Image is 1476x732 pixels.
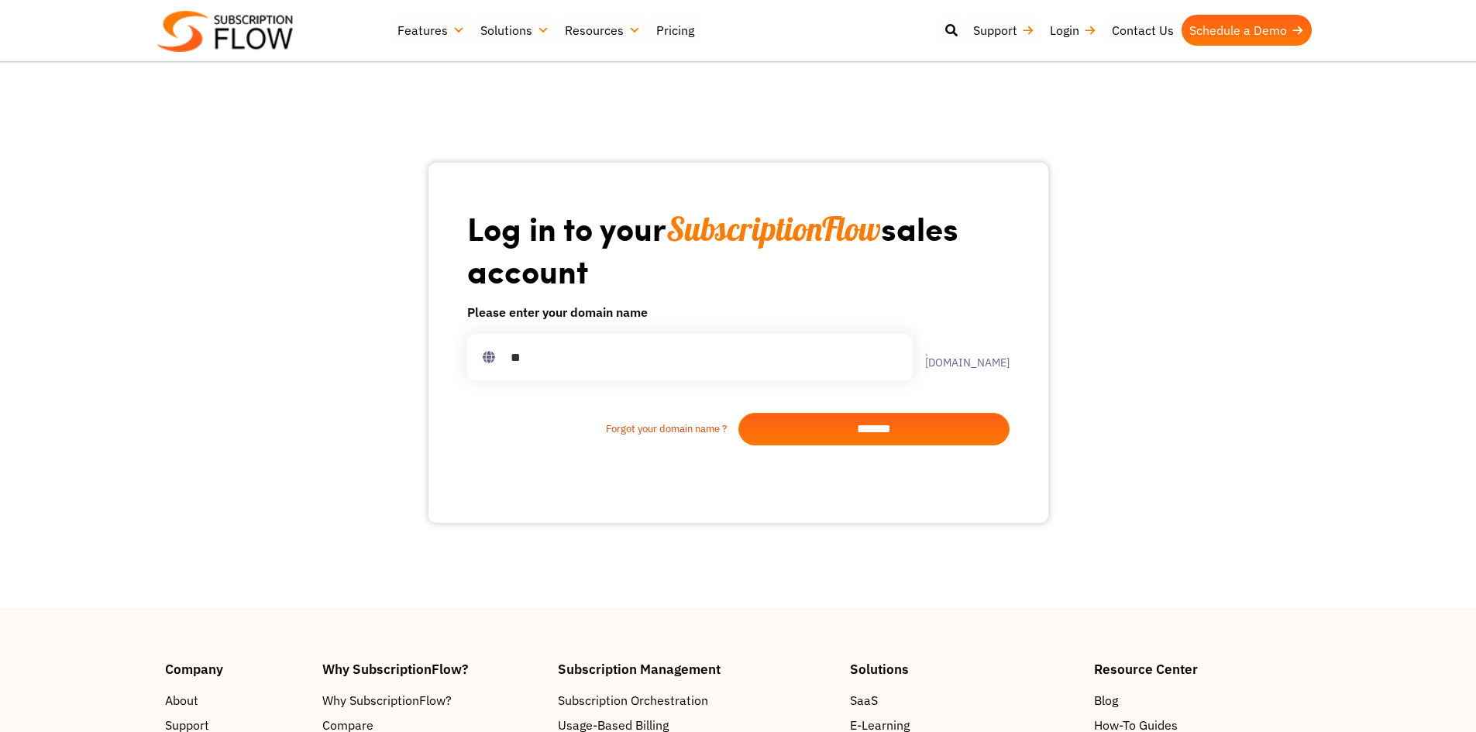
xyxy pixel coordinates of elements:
h1: Log in to your sales account [467,208,1010,290]
a: Solutions [473,15,557,46]
img: Subscriptionflow [157,11,293,52]
a: Blog [1094,691,1311,710]
span: SaaS [850,691,878,710]
span: Blog [1094,691,1118,710]
a: Features [390,15,473,46]
a: Why SubscriptionFlow? [322,691,542,710]
a: Schedule a Demo [1182,15,1312,46]
span: Subscription Orchestration [558,691,708,710]
h4: Company [165,662,308,675]
h4: Resource Center [1094,662,1311,675]
a: About [165,691,308,710]
label: .[DOMAIN_NAME] [913,346,1010,368]
a: Contact Us [1104,15,1182,46]
a: Support [965,15,1042,46]
a: Pricing [649,15,702,46]
span: SubscriptionFlow [666,208,881,249]
a: SaaS [850,691,1079,710]
span: About [165,691,198,710]
a: Resources [557,15,649,46]
span: Why SubscriptionFlow? [322,691,452,710]
a: Forgot your domain name ? [467,421,738,437]
h4: Why SubscriptionFlow? [322,662,542,675]
a: Subscription Orchestration [558,691,835,710]
a: Login [1042,15,1104,46]
h4: Solutions [850,662,1079,675]
h6: Please enter your domain name [467,303,1010,321]
h4: Subscription Management [558,662,835,675]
